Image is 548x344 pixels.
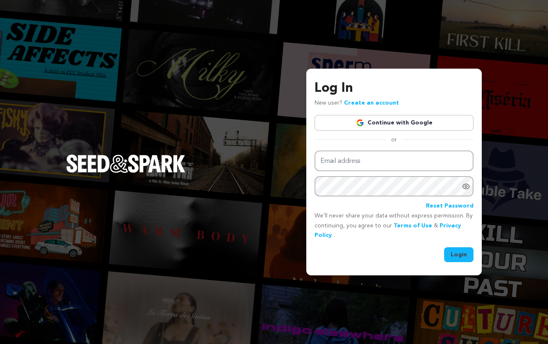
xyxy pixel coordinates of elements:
[66,155,185,189] a: Seed&Spark Homepage
[315,211,473,241] p: We’ll never share your data without express permission. By continuing, you agree to our & .
[386,136,402,144] span: or
[315,79,473,98] h3: Log In
[426,201,473,211] a: Reset Password
[66,155,185,173] img: Seed&Spark Logo
[315,115,473,131] a: Continue with Google
[356,119,364,127] img: Google logo
[394,223,432,229] a: Terms of Use
[344,100,399,106] a: Create an account
[444,247,473,262] button: Login
[315,150,473,172] input: Email address
[315,98,399,108] p: New user?
[462,182,470,191] a: Show password as plain text. Warning: this will display your password on the screen.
